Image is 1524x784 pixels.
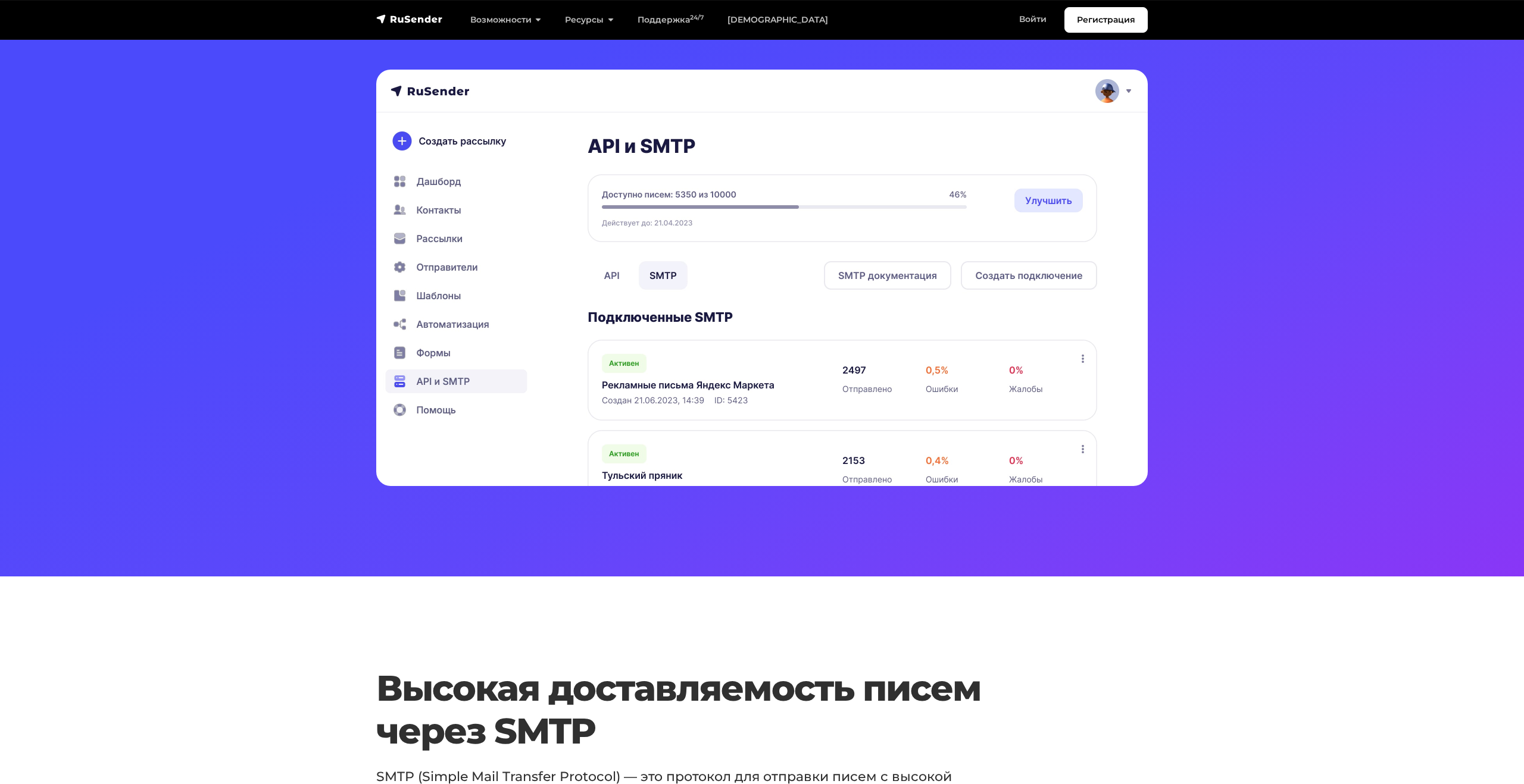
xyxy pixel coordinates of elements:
[626,8,716,32] a: Поддержка24/7
[1007,7,1058,32] a: Войти
[553,8,625,32] a: Ресурсы
[716,8,840,32] a: [DEMOGRAPHIC_DATA]
[376,70,1148,486] img: hero-transactional-min.jpg
[376,667,1082,752] h2: Высокая доставляемость писем через SMTP
[458,8,553,32] a: Возможности
[1064,7,1148,33] a: Регистрация
[376,13,443,25] img: RuSender
[690,14,704,21] sup: 24/7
